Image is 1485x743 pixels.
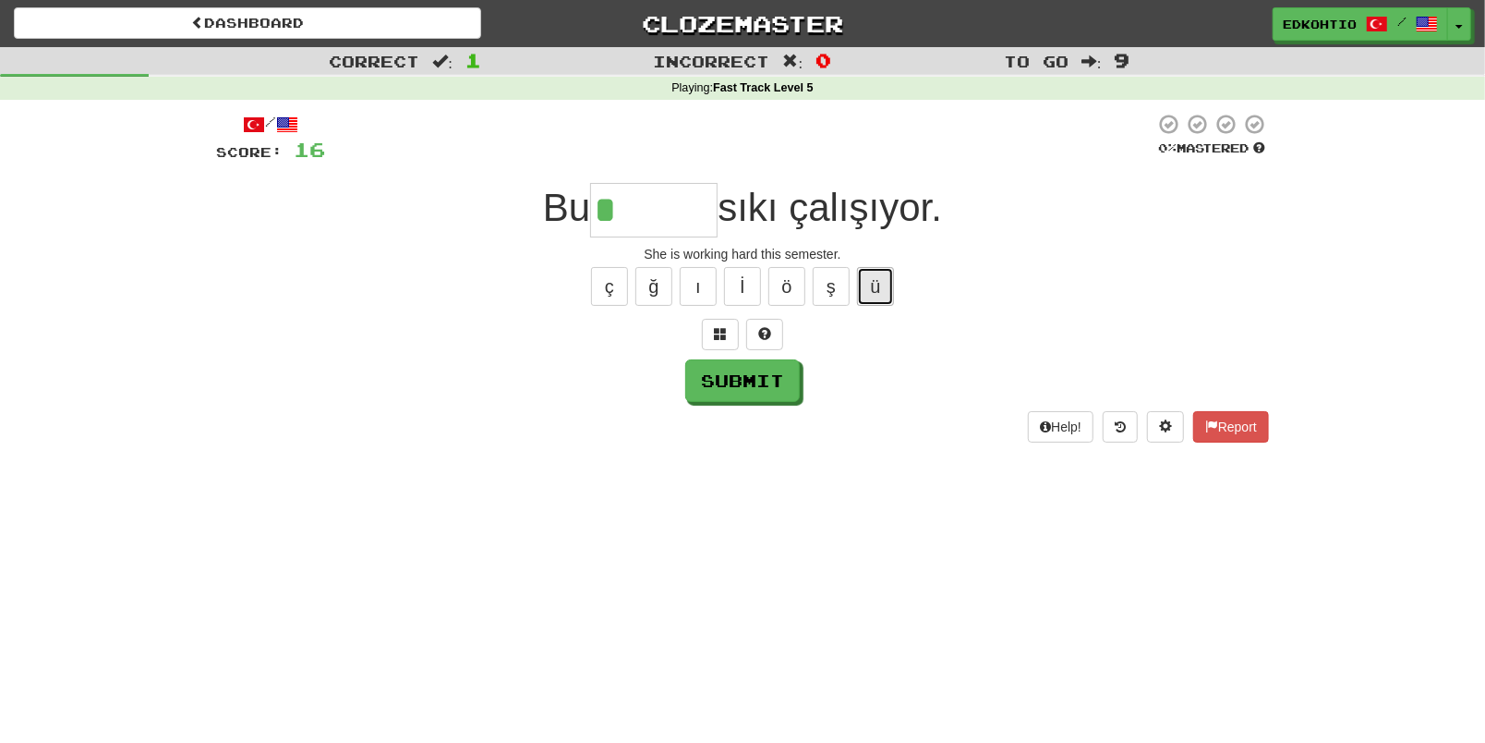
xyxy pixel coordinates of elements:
[1028,411,1093,443] button: Help!
[746,319,783,350] button: Single letter hint - you only get 1 per sentence and score half the points! alt+h
[1397,15,1407,28] span: /
[635,267,672,306] button: ğ
[294,138,325,161] span: 16
[1004,52,1068,70] span: To go
[718,186,942,229] span: sıkı çalışıyor.
[702,319,739,350] button: Switch sentence to multiple choice alt+p
[857,267,894,306] button: ü
[432,54,453,69] span: :
[1158,140,1177,155] span: 0 %
[680,267,717,306] button: ı
[329,52,419,70] span: Correct
[216,245,1269,263] div: She is working hard this semester.
[1115,49,1130,71] span: 9
[509,7,976,40] a: Clozemaster
[1193,411,1269,443] button: Report
[465,49,481,71] span: 1
[783,54,803,69] span: :
[591,267,628,306] button: ç
[14,7,481,39] a: Dashboard
[1154,140,1269,157] div: Mastered
[768,267,805,306] button: ö
[1273,7,1448,41] a: edkohtio /
[216,144,283,160] span: Score:
[543,186,590,229] span: Bu
[815,49,831,71] span: 0
[1081,54,1102,69] span: :
[216,113,325,136] div: /
[724,267,761,306] button: İ
[813,267,850,306] button: ş
[1283,16,1357,32] span: edkohtio
[685,359,800,402] button: Submit
[654,52,770,70] span: Incorrect
[1103,411,1138,443] button: Round history (alt+y)
[713,81,814,94] strong: Fast Track Level 5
